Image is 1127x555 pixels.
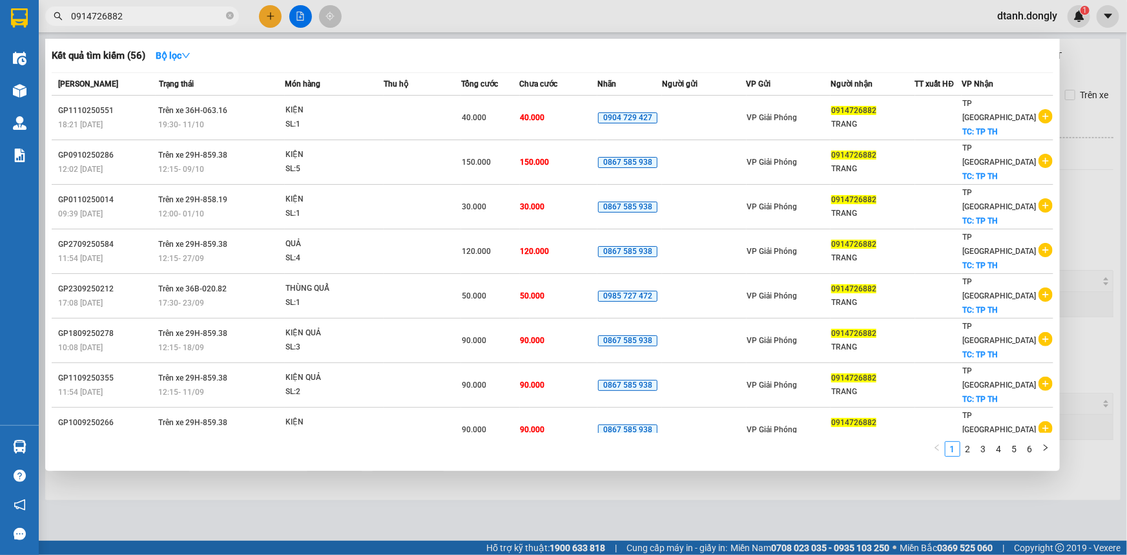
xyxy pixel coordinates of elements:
span: 40.000 [521,113,545,122]
span: Trên xe 36B-020.82 [159,284,227,293]
a: 4 [992,442,1006,456]
span: Trên xe 29H-859.38 [159,329,228,338]
span: 90.000 [521,425,545,434]
span: 40.000 [462,113,486,122]
span: 90.000 [521,336,545,345]
span: 90.000 [462,336,486,345]
img: warehouse-icon [13,52,26,65]
span: Trên xe 36H-063.16 [159,106,228,115]
span: 12:15 - 27/09 [159,254,205,263]
div: KIỆN [285,193,382,207]
span: 12:15 - 18/09 [159,343,205,352]
img: logo-vxr [11,8,28,28]
span: 50.000 [521,291,545,300]
div: KIỆN [285,103,382,118]
span: TP [GEOGRAPHIC_DATA] [962,233,1037,256]
span: plus-circle [1039,288,1053,302]
span: TP [GEOGRAPHIC_DATA] [962,366,1037,390]
li: 6 [1022,441,1038,457]
span: 50.000 [462,291,486,300]
div: GP1009250266 [58,416,155,430]
span: 0914726882 [831,240,876,249]
span: 0904 729 427 [598,112,657,124]
button: right [1038,441,1053,457]
span: TP [GEOGRAPHIC_DATA] [962,322,1037,345]
span: VP Nhận [962,79,993,89]
div: TRANG [831,118,914,131]
span: 90.000 [462,381,486,390]
span: Trạng thái [159,79,194,89]
span: 0867 585 938 [598,380,657,392]
span: 17:08 [DATE] [58,298,103,308]
span: 0867 585 938 [598,424,657,436]
div: KIỆN [285,148,382,162]
span: 0914726882 [831,418,876,427]
span: 12:05 - 10/09 [159,432,205,441]
span: 19:30 - 11/10 [159,120,205,129]
span: question-circle [14,470,26,482]
a: 6 [1023,442,1037,456]
span: 09:39 [DATE] [58,209,103,218]
span: down [181,51,191,60]
div: TRANG [831,340,914,354]
span: TC: TP TH [962,261,998,270]
div: TRANG [831,207,914,220]
span: Trên xe 29H-858.19 [159,195,228,204]
div: KIỆN [285,415,382,430]
span: 11:40 [DATE] [58,432,103,441]
span: close-circle [226,10,234,23]
span: 0985 727 472 [598,291,657,302]
span: TC: TP TH [962,350,998,359]
img: solution-icon [13,149,26,162]
li: 1 [945,441,960,457]
span: close-circle [226,12,234,19]
button: left [929,441,945,457]
img: warehouse-icon [13,84,26,98]
span: 11:54 [DATE] [58,254,103,263]
div: THÙNG QUẨ [285,282,382,296]
li: 5 [1007,441,1022,457]
span: 18:21 [DATE] [58,120,103,129]
span: TP [GEOGRAPHIC_DATA] [962,143,1037,167]
span: Trên xe 29H-859.38 [159,373,228,382]
span: 12:15 - 11/09 [159,388,205,397]
span: Tổng cước [461,79,498,89]
span: 0914726882 [831,284,876,293]
a: 3 [977,442,991,456]
span: Chưa cước [520,79,558,89]
span: TC: TP TH [962,172,998,181]
div: TRANG [831,162,914,176]
a: 2 [961,442,975,456]
span: 12:15 - 09/10 [159,165,205,174]
div: TRANG [831,430,914,443]
span: plus-circle [1039,421,1053,435]
span: 90.000 [521,381,545,390]
button: Bộ lọcdown [145,45,201,66]
span: TC: TP TH [962,127,998,136]
div: TRANG [831,296,914,309]
span: 0914726882 [831,329,876,338]
span: 150.000 [521,158,550,167]
div: GP1809250278 [58,327,155,340]
span: 0914726882 [831,151,876,160]
div: SL: 5 [285,162,382,176]
span: TP [GEOGRAPHIC_DATA] [962,99,1037,122]
span: 12:00 - 01/10 [159,209,205,218]
span: notification [14,499,26,511]
div: TRANG [831,251,914,265]
span: Món hàng [285,79,320,89]
span: left [933,444,941,452]
span: VP Giải Phóng [747,113,798,122]
span: Người gửi [662,79,698,89]
span: Trên xe 29H-859.38 [159,418,228,427]
span: VP Giải Phóng [747,247,798,256]
img: warehouse-icon [13,440,26,454]
span: VP Giải Phóng [747,202,798,211]
span: 120.000 [521,247,550,256]
span: VP Giải Phóng [747,425,798,434]
span: plus-circle [1039,332,1053,346]
span: VP Giải Phóng [747,158,798,167]
span: TP [GEOGRAPHIC_DATA] [962,188,1037,211]
span: [PERSON_NAME] [58,79,118,89]
span: TP [GEOGRAPHIC_DATA] [962,277,1037,300]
